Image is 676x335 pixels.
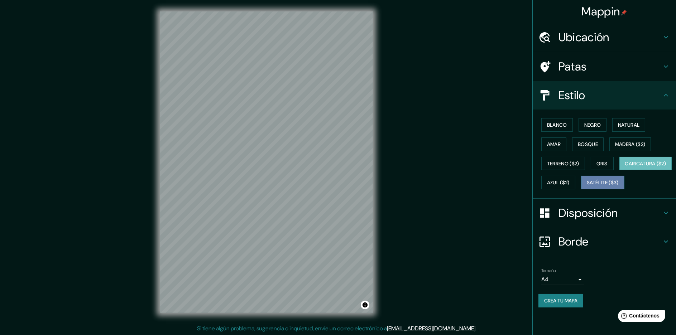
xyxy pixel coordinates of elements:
button: Bosque [572,137,604,151]
font: Negro [584,122,601,128]
font: Mappin [582,4,620,19]
font: Patas [558,59,587,74]
font: Satélite ($3) [587,180,619,186]
button: Activar o desactivar atribución [361,301,369,309]
font: . [475,325,476,332]
font: Amar [547,141,561,147]
button: Satélite ($3) [581,176,624,189]
button: Crea tu mapa [538,294,583,307]
font: Borde [558,234,589,249]
font: Gris [597,160,608,167]
div: Borde [533,227,676,256]
iframe: Lanzador de widgets de ayuda [612,307,668,327]
button: Caricatura ($2) [619,157,672,170]
button: Terreno ($2) [541,157,585,170]
font: Si tiene algún problema, sugerencia o inquietud, envíe un correo electrónico a [197,325,387,332]
font: Disposición [558,205,618,220]
font: Terreno ($2) [547,160,579,167]
font: Bosque [578,141,598,147]
font: Crea tu mapa [544,297,577,304]
button: Azul ($2) [541,176,575,189]
button: Madera ($2) [609,137,651,151]
a: [EMAIL_ADDRESS][DOMAIN_NAME] [387,325,475,332]
div: Estilo [533,81,676,110]
font: Madera ($2) [615,141,645,147]
font: Caricatura ($2) [625,160,666,167]
button: Blanco [541,118,573,132]
button: Natural [612,118,645,132]
font: Estilo [558,88,585,103]
font: . [476,324,478,332]
font: Ubicación [558,30,609,45]
font: Tamaño [541,268,556,273]
div: Disposición [533,199,676,227]
img: pin-icon.png [621,10,627,15]
div: Patas [533,52,676,81]
button: Gris [591,157,614,170]
button: Amar [541,137,566,151]
font: Azul ($2) [547,180,570,186]
font: A4 [541,276,548,283]
canvas: Mapa [160,11,373,313]
font: Natural [618,122,639,128]
div: A4 [541,274,584,285]
button: Negro [579,118,607,132]
font: Blanco [547,122,567,128]
div: Ubicación [533,23,676,52]
font: . [478,324,479,332]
